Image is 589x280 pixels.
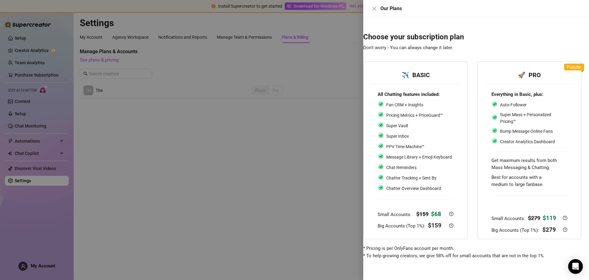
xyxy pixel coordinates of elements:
strong: $ 68 [431,211,441,218]
span: Best for accounts with a medium to large fanbase. [491,175,544,187]
img: svg%3e [491,138,498,144]
span: Big Accounts (Top 1%): [378,223,426,229]
img: svg%3e [378,174,384,180]
span: Get maximum results from both Mass Messaging & Chatting. [491,158,557,171]
span: Don't worry - You can always change it later. [363,45,453,50]
strong: 🚀 PRO [518,71,541,79]
span: Fan CRM + Insights [386,102,423,107]
img: svg%3e [378,143,384,149]
span: Small Accounts: [378,212,413,217]
strong: $ 279 [528,215,540,221]
span: Super Vault [386,123,408,128]
img: svg%3e [378,101,384,107]
span: Bump Message Online Fans [500,129,553,134]
img: svg%3e [378,153,384,159]
img: svg%3e [491,101,498,107]
button: Close [371,5,378,12]
img: svg%3e [491,127,498,133]
h3: Choose your subscription plan [363,32,582,52]
span: * Pricing is per OnlyFans account per month. * To help growing creators, we give 58% off for smal... [363,246,544,258]
span: Pricing Metrics + PriceGuard™ [386,113,443,118]
div: Our Plans [380,5,582,12]
strong: ✈️ BASIC [402,71,430,79]
img: svg%3e [378,111,384,117]
div: Open Intercom Messenger [568,259,583,274]
span: question-circle [563,216,567,220]
span: Super Mass + Personalized Pricing™ [500,112,551,124]
span: Auto-Follower [500,102,527,107]
span: Chatter Tracking + Sent By [386,175,437,180]
strong: $ 279 [542,226,556,233]
span: close [372,6,377,11]
img: svg%3e [378,122,384,128]
span: Creator Analytics Dashboard [500,139,555,144]
span: PPV Time Machine™ [386,144,425,149]
strong: $ 159 [416,211,429,217]
span: Chat Reminders [386,165,417,170]
strong: Everything in Basic, plus: [491,92,543,97]
span: question-circle [449,212,453,216]
span: Big Accounts (Top 1%): [491,227,540,233]
span: Chatter Overview Dashboard [386,186,441,191]
span: Popular [567,65,582,69]
strong: $ 119 [543,215,556,222]
img: svg%3e [378,164,384,170]
strong: $ 159 [428,222,441,229]
span: Small Accounts: [491,216,526,221]
span: question-circle [449,223,453,228]
span: Super Inbox [386,134,409,139]
img: svg%3e [491,114,498,120]
img: svg%3e [378,184,384,191]
img: svg%3e [378,132,384,138]
strong: All Chatting features included: [378,92,440,97]
span: Message Library + Emoji Keyboard [386,155,452,160]
span: question-circle [563,227,567,232]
